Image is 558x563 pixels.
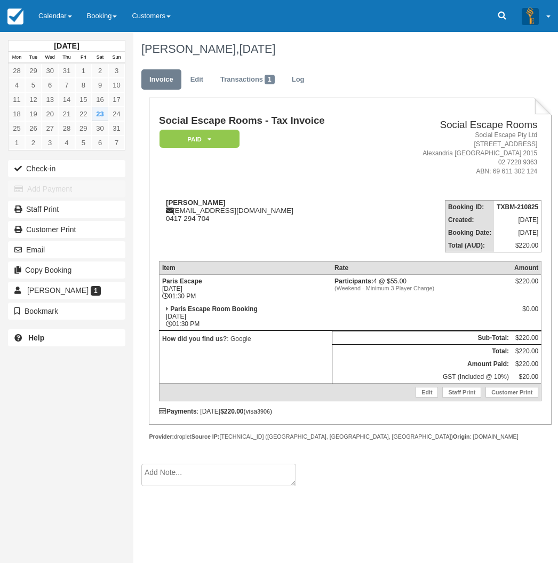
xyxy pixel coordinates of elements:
button: Check-in [8,160,125,177]
a: 25 [9,121,25,136]
a: Log [284,69,313,90]
a: 26 [25,121,42,136]
th: Created: [445,213,494,226]
th: Fri [75,52,92,64]
button: Email [8,241,125,258]
strong: [DATE] [54,42,79,50]
strong: [PERSON_NAME] [166,199,226,207]
b: Help [28,334,44,342]
a: 12 [25,92,42,107]
a: 6 [42,78,58,92]
strong: $220.00 [220,408,243,415]
address: Social Escape Pty Ltd [STREET_ADDRESS] Alexandria [GEOGRAPHIC_DATA] 2015 02 7228 9363 ABN: 69 611... [382,131,537,177]
td: $20.00 [512,370,541,384]
td: $220.00 [512,344,541,358]
th: Item [159,261,332,274]
a: 11 [9,92,25,107]
td: [DATE] [494,213,541,226]
th: Thu [58,52,75,64]
span: [PERSON_NAME] [27,286,89,295]
a: 31 [58,64,75,78]
a: 10 [108,78,125,92]
th: Amount [512,261,541,274]
button: Add Payment [8,180,125,197]
a: 3 [108,64,125,78]
a: 30 [42,64,58,78]
a: Customer Print [8,221,125,238]
th: Sub-Total: [332,331,512,344]
a: 9 [92,78,108,92]
a: 2 [92,64,108,78]
button: Bookmark [8,303,125,320]
button: Copy Booking [8,261,125,279]
strong: TXBM-210825 [497,203,538,211]
a: 4 [9,78,25,92]
a: Staff Print [442,387,481,398]
div: $0.00 [514,305,538,321]
td: [DATE] 01:30 PM [159,274,332,303]
strong: Paris Escape Room Booking [170,305,257,313]
a: 3 [42,136,58,150]
a: Help [8,329,125,346]
th: Booking ID: [445,200,494,213]
th: Sun [108,52,125,64]
a: 29 [75,121,92,136]
img: checkfront-main-nav-mini-logo.png [7,9,23,25]
td: $220.00 [512,358,541,370]
span: 1 [265,75,275,84]
strong: How did you find us? [162,335,227,343]
a: 24 [108,107,125,121]
a: 17 [108,92,125,107]
em: (Weekend - Minimum 3 Player Charge) [334,285,509,291]
a: 27 [42,121,58,136]
span: [DATE] [239,42,275,55]
a: 13 [42,92,58,107]
div: [EMAIL_ADDRESS][DOMAIN_NAME] 0417 294 704 [159,199,378,223]
a: 22 [75,107,92,121]
th: Booking Date: [445,226,494,239]
a: 7 [58,78,75,92]
strong: Provider: [149,433,174,440]
th: Total: [332,344,512,358]
strong: Paris Escape [162,277,202,285]
a: 23 [92,107,108,121]
a: 4 [58,136,75,150]
div: droplet [TECHNICAL_ID] ([GEOGRAPHIC_DATA], [GEOGRAPHIC_DATA], [GEOGRAPHIC_DATA]) : [DOMAIN_NAME] [149,433,552,441]
a: 5 [75,136,92,150]
a: Customer Print [485,387,538,398]
a: 1 [9,136,25,150]
a: Edit [416,387,438,398]
a: 28 [9,64,25,78]
strong: Origin [453,433,469,440]
a: 18 [9,107,25,121]
td: $220.00 [512,331,541,344]
h1: Social Escape Rooms - Tax Invoice [159,115,378,126]
th: Rate [332,261,512,274]
th: Wed [42,52,58,64]
td: $220.00 [494,239,541,252]
div: : [DATE] (visa ) [159,408,541,415]
th: Amount Paid: [332,358,512,370]
a: 1 [75,64,92,78]
a: 31 [108,121,125,136]
a: 14 [58,92,75,107]
img: A3 [522,7,539,25]
a: 2 [25,136,42,150]
td: 4 @ $55.00 [332,274,512,303]
a: 21 [58,107,75,121]
h1: [PERSON_NAME], [141,43,544,55]
a: 7 [108,136,125,150]
th: Sat [92,52,108,64]
a: 15 [75,92,92,107]
small: 3906 [257,408,270,415]
a: Paid [159,129,236,149]
div: $220.00 [514,277,538,294]
a: 5 [25,78,42,92]
a: 30 [92,121,108,136]
a: 8 [75,78,92,92]
strong: Participants [334,277,373,285]
a: Edit [182,69,211,90]
a: 29 [25,64,42,78]
strong: Payments [159,408,197,415]
td: [DATE] 01:30 PM [159,303,332,331]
